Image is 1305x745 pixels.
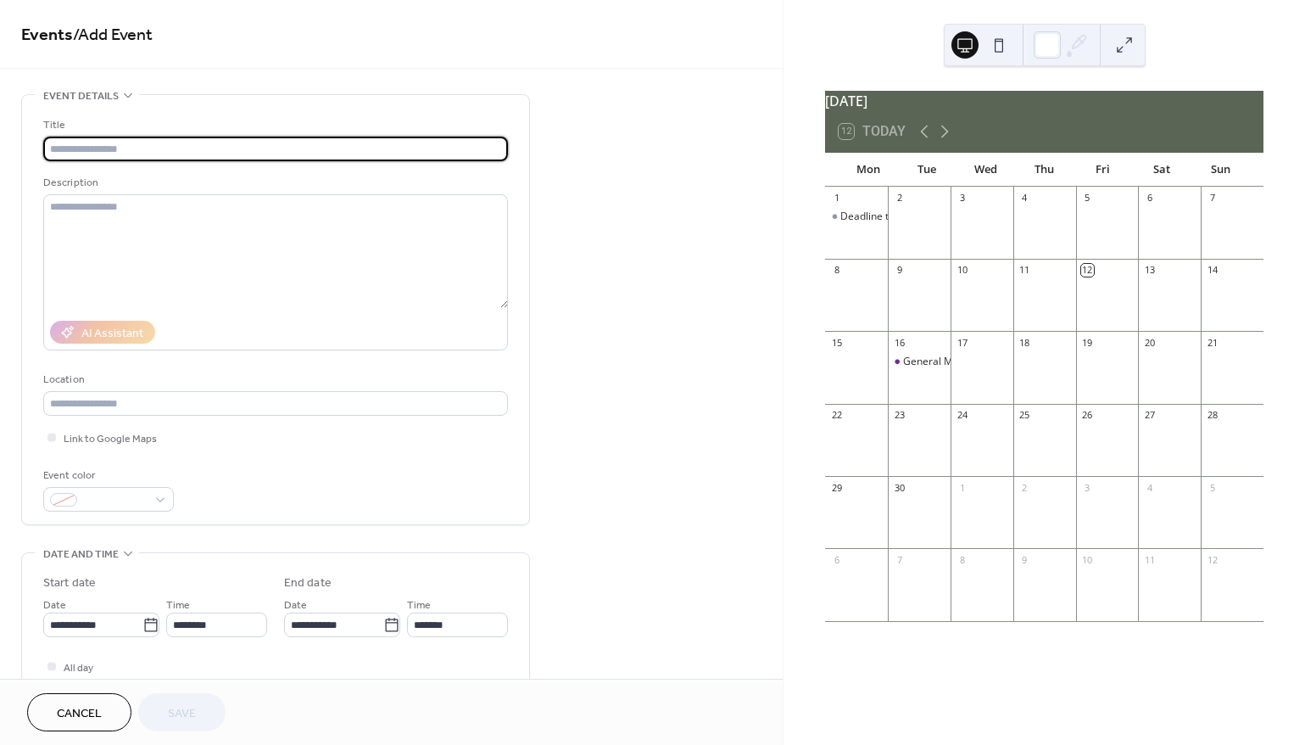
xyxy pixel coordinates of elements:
span: / Add Event [73,19,153,52]
div: Fri [1074,153,1132,187]
div: 3 [956,192,968,204]
div: Wed [956,153,1015,187]
div: 1 [956,481,968,494]
div: 8 [956,553,968,566]
div: 5 [1081,192,1094,204]
span: Cancel [57,705,102,723]
span: Date [284,597,307,614]
div: 15 [830,336,843,349]
div: 26 [1081,409,1094,422]
div: 7 [1206,192,1219,204]
div: 3 [1081,481,1094,494]
div: 9 [893,264,906,277]
div: Tue [898,153,956,187]
div: 20 [1143,336,1156,349]
div: 5 [1206,481,1219,494]
div: 12 [1081,264,1094,277]
div: 23 [893,409,906,422]
span: Time [407,597,431,614]
div: 4 [1018,192,1031,204]
div: Sat [1133,153,1191,187]
div: 12 [1206,553,1219,566]
span: Show date only [64,677,133,695]
div: Mon [839,153,897,187]
span: Event details [43,87,119,105]
div: 7 [893,553,906,566]
div: 30 [893,481,906,494]
span: Time [166,597,190,614]
div: General Meeting [888,355,951,369]
div: 14 [1206,264,1219,277]
div: 6 [1143,192,1156,204]
div: End date [284,574,332,592]
span: All day [64,659,93,677]
div: 22 [830,409,843,422]
div: 25 [1018,409,1031,422]
div: 29 [830,481,843,494]
div: 1 [830,192,843,204]
div: Title [43,116,505,134]
div: Deadline to order bubls [840,210,951,224]
div: 11 [1143,553,1156,566]
div: 2 [1018,481,1031,494]
div: 8 [830,264,843,277]
div: 24 [956,409,968,422]
div: 2 [893,192,906,204]
div: 21 [1206,336,1219,349]
span: Link to Google Maps [64,430,157,448]
div: Event color [43,467,170,485]
div: [DATE] [825,91,1263,111]
div: 19 [1081,336,1094,349]
span: Date [43,597,66,614]
div: 4 [1143,481,1156,494]
div: 18 [1018,336,1031,349]
div: 6 [830,553,843,566]
div: General Meeting [903,355,983,369]
div: 13 [1143,264,1156,277]
div: 17 [956,336,968,349]
a: Events [21,19,73,52]
div: 10 [1081,553,1094,566]
span: Date and time [43,546,119,563]
div: Thu [1015,153,1074,187]
div: 28 [1206,409,1219,422]
div: Sun [1191,153,1250,187]
div: Location [43,371,505,389]
button: Cancel [27,693,131,731]
div: Description [43,174,505,192]
div: 16 [893,336,906,349]
div: Start date [43,574,96,592]
div: 9 [1018,553,1031,566]
div: 10 [956,264,968,277]
div: 11 [1018,264,1031,277]
div: Deadline to order bubls [825,210,888,224]
div: 27 [1143,409,1156,422]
